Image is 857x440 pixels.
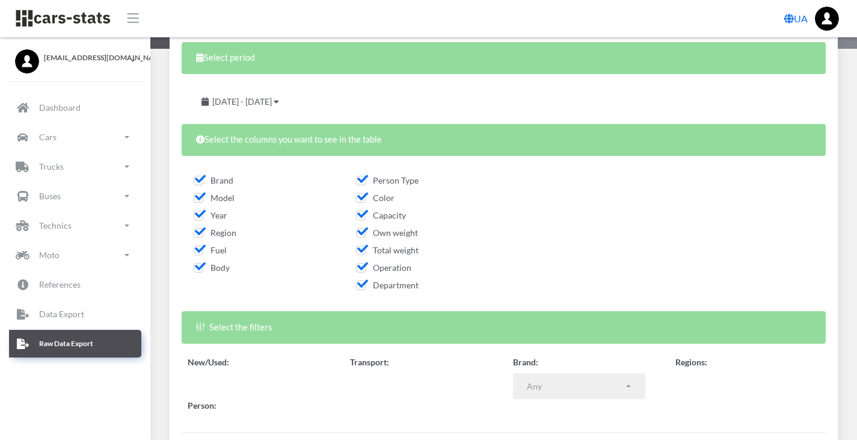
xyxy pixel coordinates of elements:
[194,210,227,220] span: Year
[9,153,141,181] a: Trucks
[356,228,418,238] span: Own weight
[182,42,826,74] div: Select period
[194,245,227,255] span: Fuel
[188,356,229,368] label: New/Used:
[39,218,72,233] p: Technics
[9,212,141,240] a: Technics
[39,306,84,321] p: Data Export
[356,210,406,220] span: Capacity
[9,123,141,151] a: Cars
[9,271,141,299] a: References
[15,9,111,28] img: navbar brand
[350,356,389,368] label: Transport:
[194,175,233,185] span: Brand
[527,380,624,392] div: Any
[9,94,141,122] a: Dashboard
[182,311,826,343] div: Select the filters
[15,49,135,63] a: [EMAIL_ADDRESS][DOMAIN_NAME]
[9,300,141,328] a: Data Export
[513,373,645,400] button: Any
[39,100,81,115] p: Dashboard
[9,241,141,269] a: Moto
[356,193,395,203] span: Color
[9,330,141,358] a: Raw Data Export
[39,129,57,144] p: Cars
[212,96,272,107] span: [DATE] - [DATE]
[194,193,235,203] span: Model
[194,228,236,238] span: Region
[356,175,419,185] span: Person Type
[39,188,61,203] p: Buses
[779,7,812,31] a: UA
[194,262,230,273] span: Body
[356,245,419,255] span: Total weight
[39,247,60,262] p: Moto
[44,52,135,63] span: [EMAIL_ADDRESS][DOMAIN_NAME]
[675,356,707,368] label: Regions:
[513,356,538,368] label: Brand:
[182,124,826,156] div: Select the columns you want to see in the table
[39,277,81,292] p: References
[39,159,64,174] p: Trucks
[356,280,419,290] span: Department
[815,7,839,31] img: ...
[188,399,217,412] label: Person:
[9,182,141,210] a: Buses
[356,262,411,273] span: Operation
[39,337,93,350] p: Raw Data Export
